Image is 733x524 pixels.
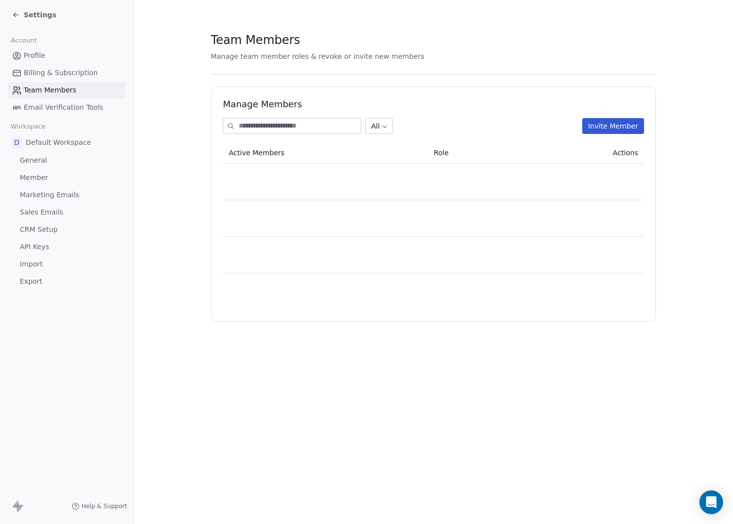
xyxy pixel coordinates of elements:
[8,99,125,116] a: Email Verification Tools
[8,256,125,272] a: Import
[8,204,125,220] a: Sales Emails
[699,490,723,514] div: Open Intercom Messenger
[433,149,448,157] span: Role
[8,221,125,238] a: CRM Setup
[8,239,125,255] a: API Keys
[8,170,125,186] a: Member
[20,242,49,252] span: API Keys
[26,137,91,147] span: Default Workspace
[20,173,48,183] span: Member
[211,52,425,60] span: Manage team member roles & revoke or invite new members
[12,10,56,20] a: Settings
[20,276,43,287] span: Export
[211,33,301,47] span: Team Members
[6,33,41,48] span: Account
[582,118,644,134] button: Invite Member
[20,224,58,235] span: CRM Setup
[8,187,125,203] a: Marketing Emails
[8,273,125,290] a: Export
[8,82,125,98] a: Team Members
[20,259,43,269] span: Import
[8,152,125,169] a: General
[24,102,103,113] span: Email Verification Tools
[24,85,76,95] span: Team Members
[24,10,56,20] span: Settings
[20,207,63,218] span: Sales Emails
[223,98,644,110] h1: Manage Members
[20,190,79,200] span: Marketing Emails
[229,149,285,157] span: Active Members
[8,65,125,81] a: Billing & Subscription
[24,68,98,78] span: Billing & Subscription
[612,149,638,157] span: Actions
[6,119,50,134] span: Workspace
[8,47,125,64] a: Profile
[24,50,45,61] span: Profile
[82,502,127,510] span: Help & Support
[72,502,127,510] a: Help & Support
[12,137,22,147] span: D
[20,155,47,166] span: General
